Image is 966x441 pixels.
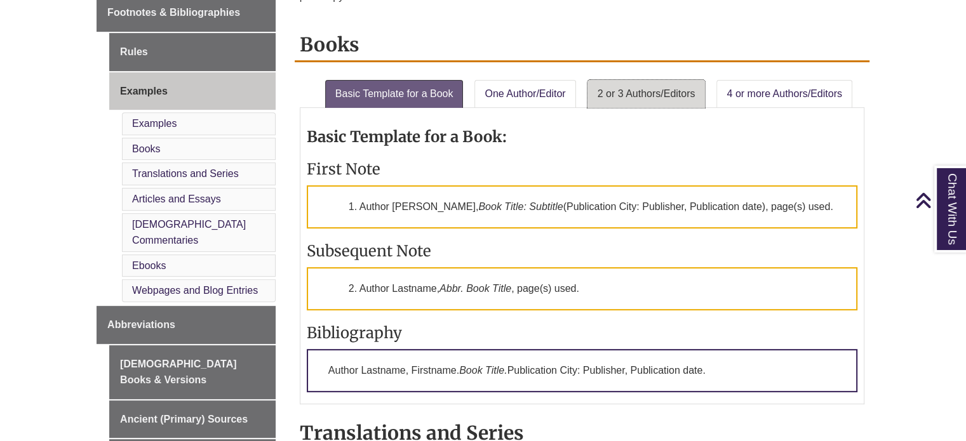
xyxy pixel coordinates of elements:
[132,168,239,179] a: Translations and Series
[325,80,464,108] a: Basic Template for a Book
[109,400,276,438] a: Ancient (Primary) Sources
[97,306,276,344] a: Abbreviations
[295,29,869,62] h2: Books
[307,349,857,392] p: Author Lastname, Firstname. Publication City: Publisher, Publication date.
[107,319,175,330] span: Abbreviations
[132,219,246,246] a: [DEMOGRAPHIC_DATA] Commentaries
[307,159,857,179] h3: First Note
[132,143,160,154] a: Books
[587,80,706,108] a: 2 or 3 Authors/Editors
[132,285,258,296] a: Webpages and Blog Entries
[109,72,276,110] a: Examples
[439,283,511,294] em: Abbr. Book Title
[307,323,857,343] h3: Bibliography
[474,80,575,108] a: One Author/Editor
[307,185,857,228] p: 1. Author [PERSON_NAME], (Publication City: Publisher, Publication date), page(s) used.
[132,194,221,204] a: Articles and Essays
[107,7,240,18] span: Footnotes & Bibliographies
[132,118,177,129] a: Examples
[109,33,276,71] a: Rules
[915,192,963,209] a: Back to Top
[307,267,857,310] p: 2. Author Lastname, , page(s) used.
[132,260,166,271] a: Ebooks
[307,127,507,147] strong: Basic Template for a Book:
[478,201,563,212] em: Book Title: Subtitle
[716,80,852,108] a: 4 or more Authors/Editors
[459,365,507,376] em: Book Title.
[109,345,276,399] a: [DEMOGRAPHIC_DATA] Books & Versions
[307,241,857,261] h3: Subsequent Note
